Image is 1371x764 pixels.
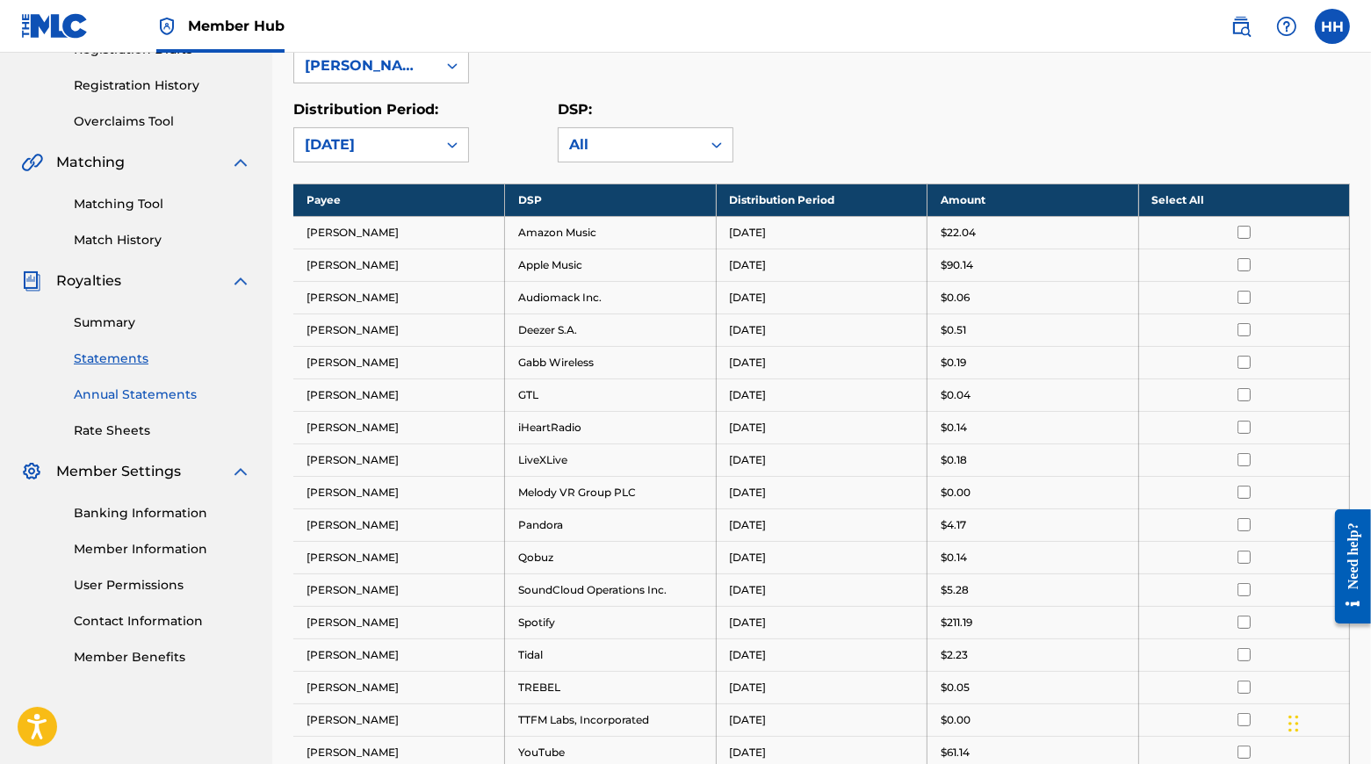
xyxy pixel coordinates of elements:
[505,703,717,736] td: TTFM Labs, Incorporated
[716,638,927,671] td: [DATE]
[716,411,927,443] td: [DATE]
[293,411,505,443] td: [PERSON_NAME]
[293,638,505,671] td: [PERSON_NAME]
[505,216,717,249] td: Amazon Music
[188,16,285,36] span: Member Hub
[293,346,505,378] td: [PERSON_NAME]
[716,216,927,249] td: [DATE]
[716,249,927,281] td: [DATE]
[293,541,505,573] td: [PERSON_NAME]
[21,270,42,292] img: Royalties
[716,346,927,378] td: [DATE]
[505,443,717,476] td: LiveXLive
[305,134,426,155] div: [DATE]
[74,195,251,213] a: Matching Tool
[716,606,927,638] td: [DATE]
[156,16,177,37] img: Top Rightsholder
[293,249,505,281] td: [PERSON_NAME]
[941,712,971,728] p: $0.00
[1223,9,1259,44] a: Public Search
[941,550,967,566] p: $0.14
[74,112,251,131] a: Overclaims Tool
[941,355,966,371] p: $0.19
[74,231,251,249] a: Match History
[1323,494,1371,640] iframe: Resource Center
[56,461,181,482] span: Member Settings
[716,476,927,508] td: [DATE]
[1288,697,1299,750] div: Drag
[505,346,717,378] td: Gabb Wireless
[941,745,970,760] p: $61.14
[293,476,505,508] td: [PERSON_NAME]
[941,420,967,436] p: $0.14
[505,476,717,508] td: Melody VR Group PLC
[941,615,972,631] p: $211.19
[74,540,251,559] a: Member Information
[305,55,426,76] div: [PERSON_NAME]
[74,612,251,631] a: Contact Information
[293,508,505,541] td: [PERSON_NAME]
[505,249,717,281] td: Apple Music
[505,541,717,573] td: Qobuz
[21,152,43,173] img: Matching
[941,517,966,533] p: $4.17
[293,101,438,118] label: Distribution Period:
[74,648,251,667] a: Member Benefits
[716,573,927,606] td: [DATE]
[74,504,251,523] a: Banking Information
[716,314,927,346] td: [DATE]
[505,606,717,638] td: Spotify
[505,508,717,541] td: Pandora
[230,152,251,173] img: expand
[1315,9,1350,44] div: User Menu
[941,225,976,241] p: $22.04
[716,541,927,573] td: [DATE]
[558,101,592,118] label: DSP:
[1283,680,1371,764] iframe: Chat Widget
[74,386,251,404] a: Annual Statements
[716,671,927,703] td: [DATE]
[1230,16,1252,37] img: search
[941,582,969,598] p: $5.28
[505,184,717,216] th: DSP
[21,461,42,482] img: Member Settings
[1269,9,1304,44] div: Help
[505,411,717,443] td: iHeartRadio
[293,606,505,638] td: [PERSON_NAME]
[293,281,505,314] td: [PERSON_NAME]
[74,314,251,332] a: Summary
[74,76,251,95] a: Registration History
[293,671,505,703] td: [PERSON_NAME]
[941,452,967,468] p: $0.18
[230,270,251,292] img: expand
[716,378,927,411] td: [DATE]
[74,350,251,368] a: Statements
[716,281,927,314] td: [DATE]
[293,216,505,249] td: [PERSON_NAME]
[293,378,505,411] td: [PERSON_NAME]
[716,508,927,541] td: [DATE]
[293,184,505,216] th: Payee
[941,322,966,338] p: $0.51
[505,638,717,671] td: Tidal
[21,13,89,39] img: MLC Logo
[293,314,505,346] td: [PERSON_NAME]
[941,485,971,501] p: $0.00
[1138,184,1350,216] th: Select All
[505,573,717,606] td: SoundCloud Operations Inc.
[716,703,927,736] td: [DATE]
[505,281,717,314] td: Audiomack Inc.
[56,152,125,173] span: Matching
[505,378,717,411] td: GTL
[1276,16,1297,37] img: help
[230,461,251,482] img: expand
[56,270,121,292] span: Royalties
[941,387,971,403] p: $0.04
[941,290,970,306] p: $0.06
[293,443,505,476] td: [PERSON_NAME]
[927,184,1139,216] th: Amount
[569,134,690,155] div: All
